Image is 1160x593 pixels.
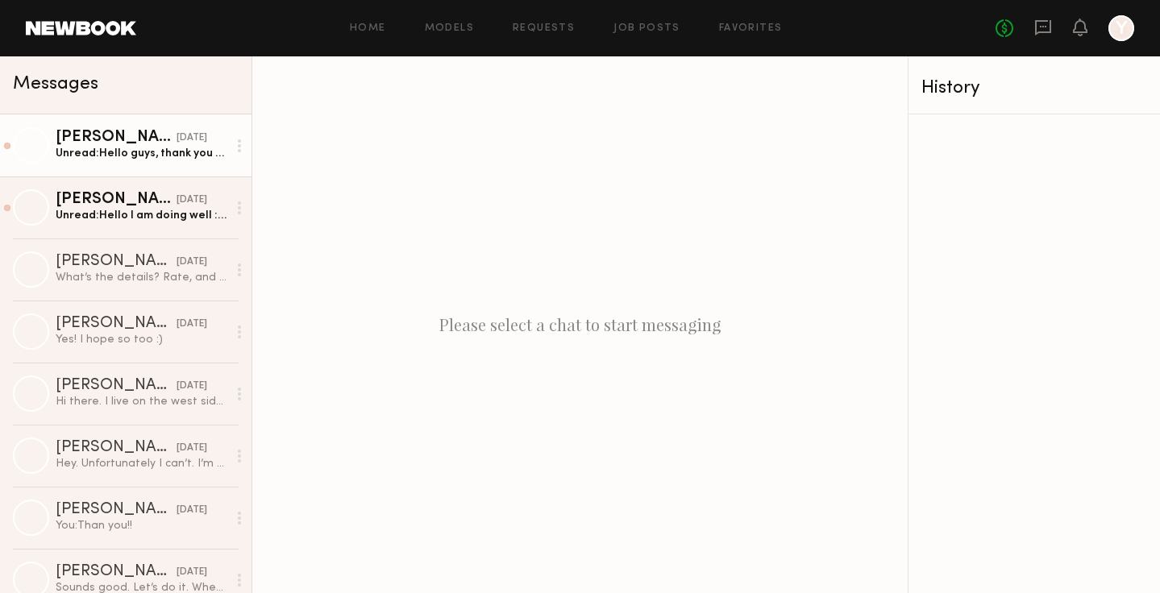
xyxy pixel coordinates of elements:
[56,208,227,223] div: Unread: Hello I am doing well :) thank you for reaching out how are you doing?
[56,270,227,285] div: What’s the details? Rate, and proposed work date ?
[56,518,227,533] div: You: Than you!!
[177,255,207,270] div: [DATE]
[613,23,680,34] a: Job Posts
[425,23,474,34] a: Models
[56,316,177,332] div: [PERSON_NAME]
[350,23,386,34] a: Home
[719,23,783,34] a: Favorites
[252,56,908,593] div: Please select a chat to start messaging
[56,394,227,409] div: Hi there. I live on the west side in [GEOGRAPHIC_DATA], so downtown won’t work for a fitting as i...
[56,254,177,270] div: [PERSON_NAME]
[56,146,227,161] div: Unread: Hello guys, thank you for your message. I just couldn’t see what date would the shoot be.
[56,130,177,146] div: [PERSON_NAME]
[177,193,207,208] div: [DATE]
[177,379,207,394] div: [DATE]
[13,75,98,93] span: Messages
[177,503,207,518] div: [DATE]
[513,23,575,34] a: Requests
[56,456,227,471] div: Hey. Unfortunately I can’t. I’m booked and away right now. I’m free the 21-27
[177,131,207,146] div: [DATE]
[1108,15,1134,41] a: Y
[56,564,177,580] div: [PERSON_NAME]
[56,332,227,347] div: Yes! I hope so too :)
[177,565,207,580] div: [DATE]
[56,440,177,456] div: [PERSON_NAME]
[56,378,177,394] div: [PERSON_NAME]
[921,79,1147,97] div: History
[56,192,177,208] div: [PERSON_NAME]
[177,441,207,456] div: [DATE]
[56,502,177,518] div: [PERSON_NAME]
[177,317,207,332] div: [DATE]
